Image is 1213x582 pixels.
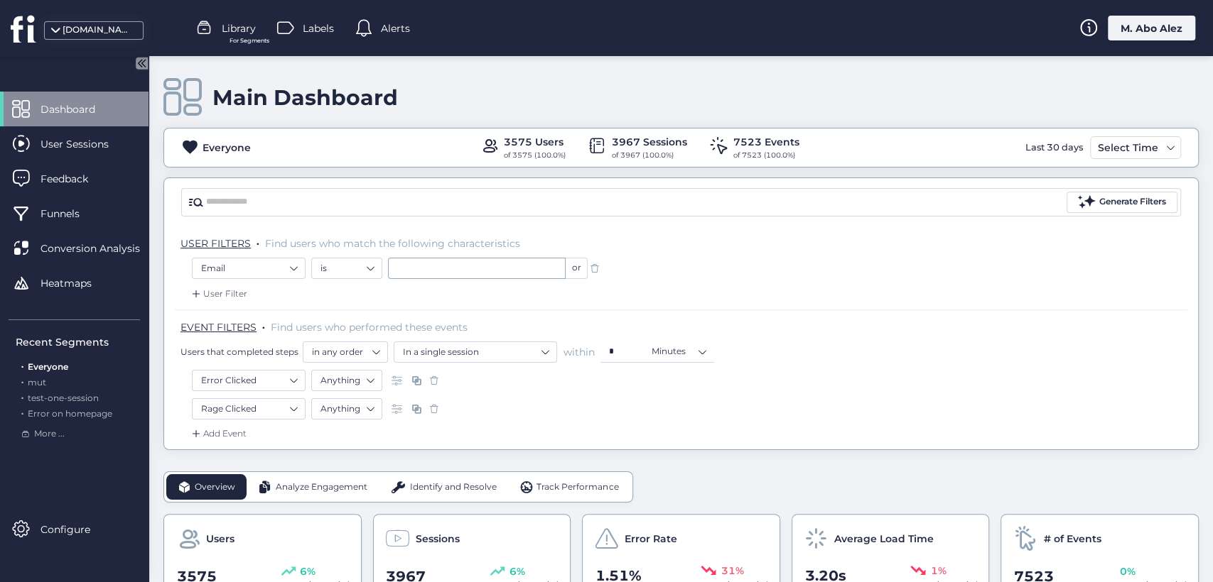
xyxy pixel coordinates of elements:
span: test-one-session [28,392,99,403]
span: Find users who performed these events [271,321,468,334]
div: Main Dashboard [212,84,398,111]
span: Sessions [416,531,460,547]
span: 6% [300,564,316,579]
span: Users that completed steps [180,346,298,358]
span: mut [28,377,46,388]
nz-select-item: Anything [320,398,373,419]
span: 31% [721,563,744,578]
div: [DOMAIN_NAME] [63,23,134,37]
span: USER FILTERS [180,237,251,250]
nz-select-item: is [320,258,373,279]
span: Error on homepage [28,408,112,419]
div: of 7523 (100.0%) [733,150,799,161]
span: Conversion Analysis [41,241,161,256]
div: 3575 Users [504,134,566,150]
span: Dashboard [41,101,117,117]
span: Track Performance [537,481,618,494]
nz-select-item: Anything [320,370,373,391]
span: Error Rate [625,531,677,547]
span: Average Load Time [834,531,934,547]
span: . [257,234,259,248]
div: of 3575 (100.0%) [504,150,566,161]
div: Select Time [1094,139,1162,156]
div: Recent Segments [16,334,140,350]
span: Identify and Resolve [410,481,497,494]
div: Everyone [203,140,251,155]
div: 3967 Sessions [612,134,687,150]
span: For Segments [230,36,269,45]
span: 1% [931,563,947,578]
nz-select-item: Error Clicked [201,370,296,391]
span: Funnels [41,206,101,221]
span: Overview [195,481,235,494]
span: Everyone [28,361,68,372]
span: More ... [34,427,65,441]
span: . [21,405,23,419]
span: . [21,358,23,372]
span: 6% [510,564,525,579]
div: User Filter [189,287,247,301]
div: Last 30 days [1022,136,1087,159]
span: Feedback [41,171,109,187]
nz-select-item: In a single session [403,341,548,363]
span: Users [206,531,234,547]
span: . [262,318,265,332]
span: Library [222,21,256,36]
span: Labels [303,21,334,36]
div: of 3967 (100.0%) [612,150,687,161]
button: Generate Filters [1067,192,1177,213]
div: Add Event [189,427,247,441]
div: M. Abo Alez [1108,16,1195,40]
div: or [566,258,588,279]
div: 7523 Events [733,134,799,150]
span: Configure [41,522,112,537]
nz-select-item: in any order [312,341,379,363]
span: Find users who match the following characteristics [265,237,520,250]
span: . [21,390,23,403]
nz-select-item: Minutes [652,341,706,362]
span: 0% [1120,564,1136,579]
div: Generate Filters [1099,195,1166,209]
span: Alerts [381,21,410,36]
span: within [564,345,595,359]
nz-select-item: Rage Clicked [201,398,296,419]
span: Analyze Engagement [276,481,367,494]
nz-select-item: Email [201,258,296,279]
span: . [21,374,23,388]
span: EVENT FILTERS [180,321,257,334]
span: User Sessions [41,136,130,152]
span: # of Events [1043,531,1101,547]
span: Heatmaps [41,275,113,291]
